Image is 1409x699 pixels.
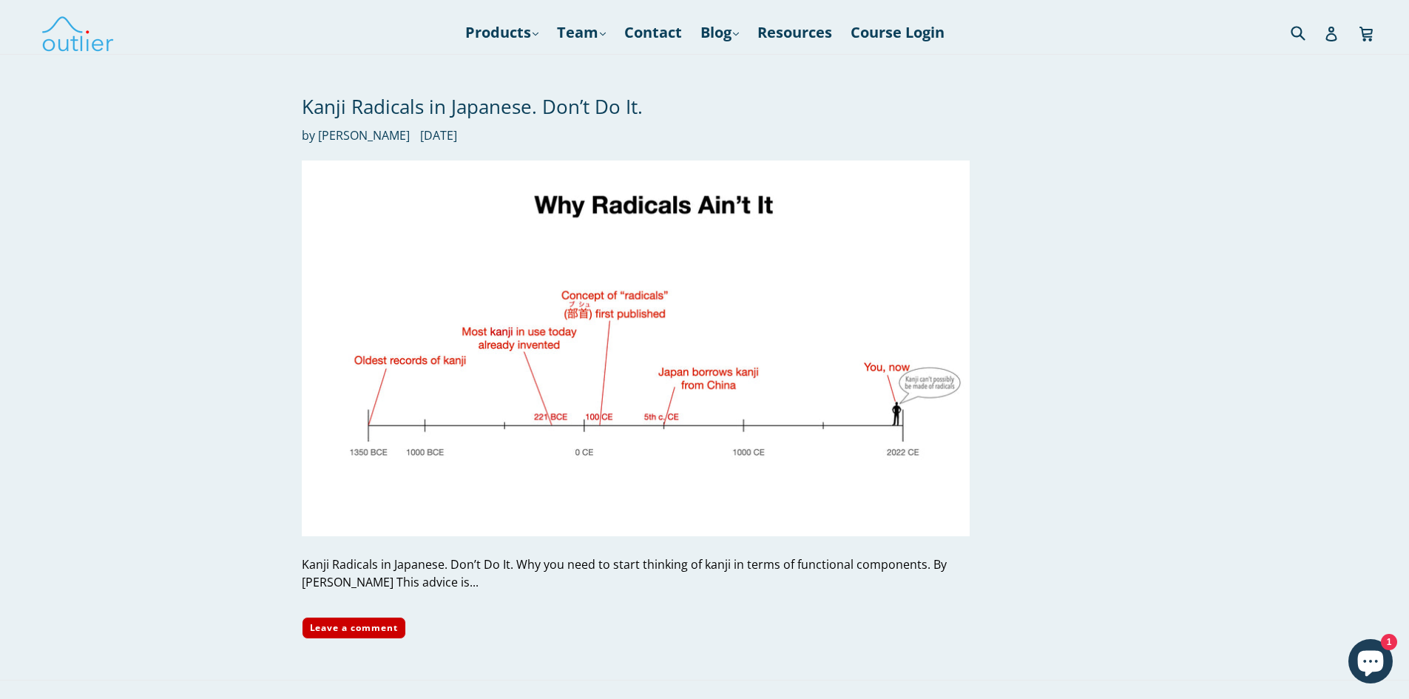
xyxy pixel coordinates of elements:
inbox-online-store-chat: Shopify online store chat [1344,639,1397,687]
img: Outlier Linguistics [41,11,115,54]
time: [DATE] [420,127,457,143]
a: Team [550,19,613,46]
a: Contact [617,19,689,46]
img: Kanji Radicals in Japanese. Don’t Do It. [302,161,970,536]
a: Blog [693,19,746,46]
a: Leave a comment [302,617,406,639]
span: by [PERSON_NAME] [302,126,410,144]
input: Search [1287,17,1328,47]
a: Resources [750,19,839,46]
div: Kanji Radicals in Japanese. Don’t Do It. Why you need to start thinking of kanji in terms of func... [302,556,970,591]
a: Kanji Radicals in Japanese. Don’t Do It. [302,93,643,120]
a: Course Login [843,19,952,46]
a: Products [458,19,546,46]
